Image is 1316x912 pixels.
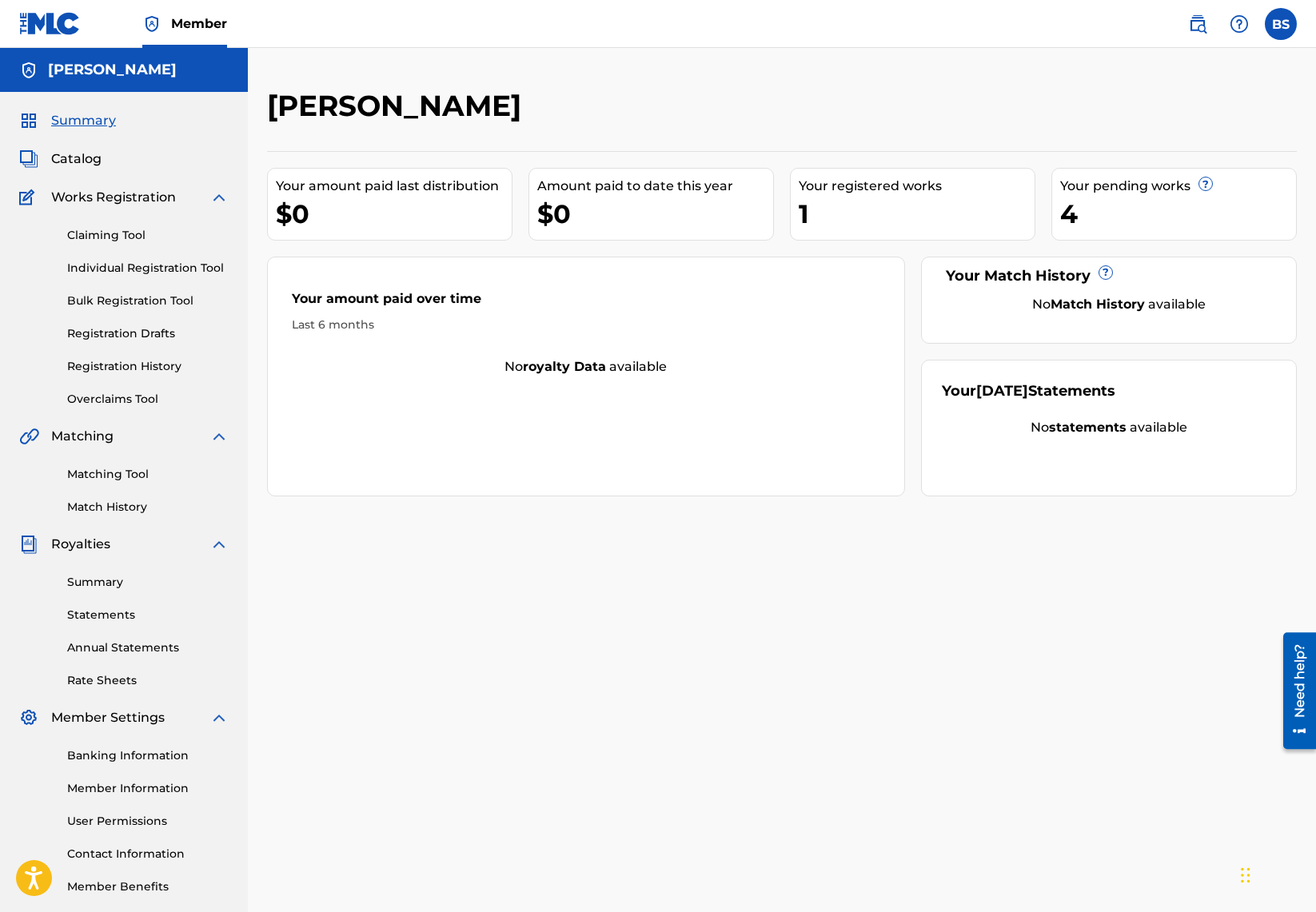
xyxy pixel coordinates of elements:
span: Catalog [51,149,102,169]
img: Member Settings [19,708,38,727]
a: Registration Drafts [67,325,229,342]
div: Last 6 months [292,317,880,333]
img: Royalties [19,535,38,554]
a: Statements [67,607,229,623]
a: CatalogCatalog [19,149,102,169]
span: Member [171,14,227,33]
img: Works Registration [19,188,40,207]
img: MLC Logo [19,12,81,35]
div: Your Statements [942,380,1115,402]
img: Summary [19,111,38,130]
a: Annual Statements [67,639,229,656]
a: Public Search [1182,8,1214,40]
a: Claiming Tool [67,227,229,244]
span: Matching [51,427,114,446]
div: 4 [1060,196,1296,232]
a: Banking Information [67,747,229,764]
strong: statements [1049,420,1127,435]
span: Works Registration [51,188,176,207]
a: Contact Information [67,846,229,862]
div: Your amount paid last distribution [276,177,512,196]
a: Rate Sheets [67,672,229,689]
div: Drag [1241,851,1250,899]
a: Registration History [67,358,229,375]
div: Amount paid to date this year [537,177,773,196]
img: expand [209,427,229,446]
img: expand [209,708,229,727]
img: Matching [19,427,39,446]
iframe: Resource Center [1271,626,1316,755]
a: Bulk Registration Tool [67,293,229,309]
div: Your pending works [1060,177,1296,196]
img: Accounts [19,61,38,80]
img: expand [209,188,229,207]
div: 1 [799,196,1035,232]
div: $0 [276,196,512,232]
span: ? [1099,266,1112,279]
img: search [1188,14,1207,34]
div: No available [962,295,1277,314]
div: $0 [537,196,773,232]
a: Matching Tool [67,466,229,483]
h2: [PERSON_NAME] [267,88,529,124]
h5: BARRY SEALS [48,61,177,79]
img: Top Rightsholder [142,14,162,34]
img: help [1230,14,1249,34]
img: expand [209,535,229,554]
img: Catalog [19,149,38,169]
a: SummarySummary [19,111,116,130]
strong: Match History [1051,297,1145,312]
span: [DATE] [976,382,1028,400]
span: Royalties [51,535,110,554]
a: Match History [67,499,229,516]
div: No available [268,357,904,376]
span: Member Settings [51,708,165,727]
div: Your registered works [799,177,1035,196]
a: Overclaims Tool [67,391,229,408]
span: Summary [51,111,116,130]
div: Your Match History [942,265,1277,287]
a: Individual Registration Tool [67,260,229,277]
a: Member Benefits [67,878,229,895]
a: User Permissions [67,813,229,830]
div: User Menu [1265,8,1297,40]
a: Summary [67,574,229,591]
div: Help [1223,8,1255,40]
strong: royalty data [523,359,606,374]
a: Member Information [67,780,229,797]
div: No available [942,418,1277,437]
iframe: Chat Widget [1236,835,1316,912]
span: ? [1199,177,1212,190]
div: Your amount paid over time [292,289,880,317]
